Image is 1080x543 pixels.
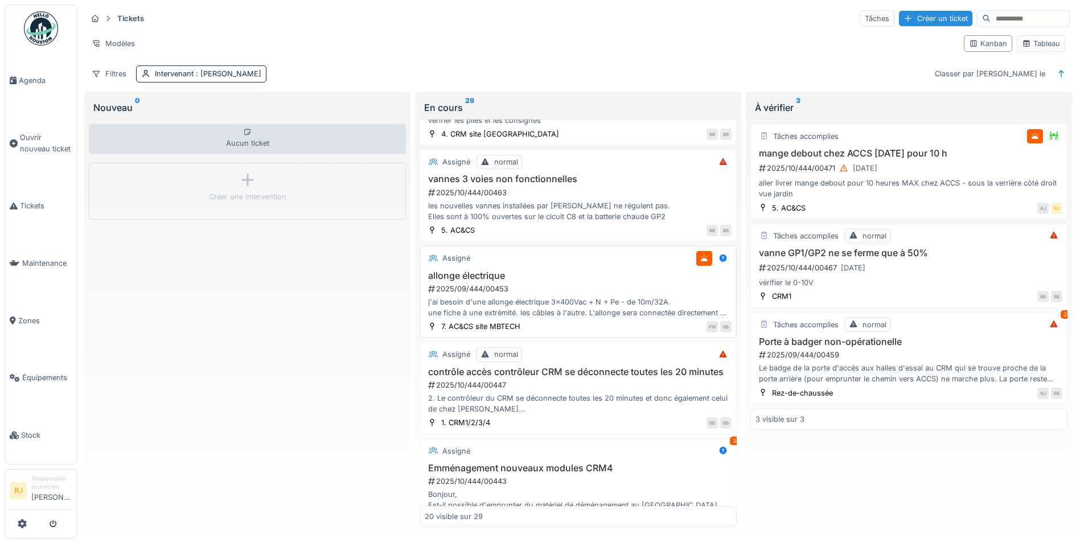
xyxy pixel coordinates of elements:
[427,187,732,198] div: 2025/10/444/00463
[755,363,1062,384] div: Le badge de la porte d'accés aux halles d'essai au CRM qui se trouve proche de la porte arrière (...
[1051,203,1062,214] div: RJ
[425,489,732,511] div: Bonjour, Est-il possible d'emprunter du matériel de déménagement au [GEOGRAPHIC_DATA] pour l'emmé...
[425,463,732,474] h3: Emménagement nouveaux modules CRM4
[772,203,806,213] div: 5. AC&CS
[135,101,140,114] sup: 0
[5,349,77,407] a: Équipements
[1037,388,1049,399] div: NJ
[441,225,475,236] div: 5. AC&CS
[93,101,401,114] div: Nouveau
[755,148,1062,159] h3: mange debout chez ACCS [DATE] pour 10 h
[87,65,132,82] div: Filtres
[773,231,839,241] div: Tâches accomplies
[755,414,804,425] div: 3 visible sur 3
[20,132,72,154] span: Ouvrir nouveau ticket
[755,336,1062,347] h3: Porte à badger non-opérationelle
[730,437,739,445] div: 3
[441,129,559,139] div: 4. CRM site [GEOGRAPHIC_DATA]
[442,157,470,167] div: Assigné
[18,315,72,326] span: Zones
[860,10,894,27] div: Tâches
[5,292,77,349] a: Zones
[10,482,27,499] li: RJ
[442,349,470,360] div: Assigné
[720,417,732,429] div: BB
[24,11,58,46] img: Badge_color-CXgf-gQk.svg
[425,512,483,523] div: 20 visible sur 29
[772,388,833,398] div: Rez-de-chaussée
[10,474,72,510] a: RJ Responsable technicien[PERSON_NAME]
[31,474,72,492] div: Responsable technicien
[5,235,77,292] a: Maintenance
[89,124,406,154] div: Aucun ticket
[720,129,732,140] div: BB
[21,430,72,441] span: Stock
[425,367,732,377] h3: contrôle accès contrôleur CRM se déconnecte toutes les 20 minutes
[194,69,261,78] span: : [PERSON_NAME]
[22,372,72,383] span: Équipements
[1061,310,1070,319] div: 2
[758,349,1062,360] div: 2025/09/444/00459
[773,319,839,330] div: Tâches accomplies
[1037,203,1049,214] div: AJ
[425,270,732,281] h3: allonge électrique
[720,321,732,332] div: BB
[425,115,732,126] div: vérifier les piles et les consignes
[707,225,718,236] div: BB
[442,446,470,456] div: Assigné
[707,417,718,429] div: BB
[427,283,732,294] div: 2025/09/444/00453
[427,476,732,487] div: 2025/10/444/00443
[441,321,520,332] div: 7. AC&CS site MBTECH
[755,248,1062,258] h3: vanne GP1/GP2 ne se ferme que à 50%
[899,11,972,26] div: Créer un ticket
[863,319,886,330] div: normal
[20,200,72,211] span: Tickets
[1051,388,1062,399] div: BB
[863,231,886,241] div: normal
[707,129,718,140] div: BB
[113,13,149,24] strong: Tickets
[755,277,1062,288] div: vérifier le 0-10V
[772,291,791,302] div: CRM1
[465,101,474,114] sup: 29
[930,65,1050,82] div: Classer par [PERSON_NAME] le
[758,161,1062,175] div: 2025/10/444/00471
[425,200,732,222] div: les nouvelles vannes installées par [PERSON_NAME] ne régulent pas. Elles sont à 100% ouvertes sur...
[758,261,1062,275] div: 2025/10/444/00467
[425,297,732,318] div: j'ai besoin d'une allonge électrique 3x400Vac + N + Pe - de 10m/32A. une fiche à une extrémité. l...
[1051,291,1062,302] div: BB
[22,258,72,269] span: Maintenance
[1037,291,1049,302] div: BB
[720,225,732,236] div: BB
[209,191,286,202] div: Créer une intervention
[441,417,490,428] div: 1. CRM1/2/3/4
[969,38,1007,49] div: Kanban
[31,474,72,507] li: [PERSON_NAME]
[87,35,140,52] div: Modèles
[425,393,732,414] div: 2. Le contrôleur du CRM se déconnecte toutes les 20 minutes et donc également celui de chez [PERS...
[19,75,72,86] span: Agenda
[5,406,77,464] a: Stock
[494,157,518,167] div: normal
[773,131,839,142] div: Tâches accomplies
[442,253,470,264] div: Assigné
[5,178,77,235] a: Tickets
[427,380,732,390] div: 2025/10/444/00447
[853,163,877,174] div: [DATE]
[424,101,732,114] div: En cours
[425,174,732,184] h3: vannes 3 voies non fonctionnelles
[494,349,518,360] div: normal
[707,321,718,332] div: PW
[841,262,865,273] div: [DATE]
[155,68,261,79] div: Intervenant
[755,178,1062,199] div: aller livrer mange debout pour 10 heures MAX chez ACCS - sous la verrière côté droit vue jardin
[1022,38,1060,49] div: Tableau
[5,109,77,178] a: Ouvrir nouveau ticket
[755,101,1063,114] div: À vérifier
[796,101,800,114] sup: 3
[5,52,77,109] a: Agenda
